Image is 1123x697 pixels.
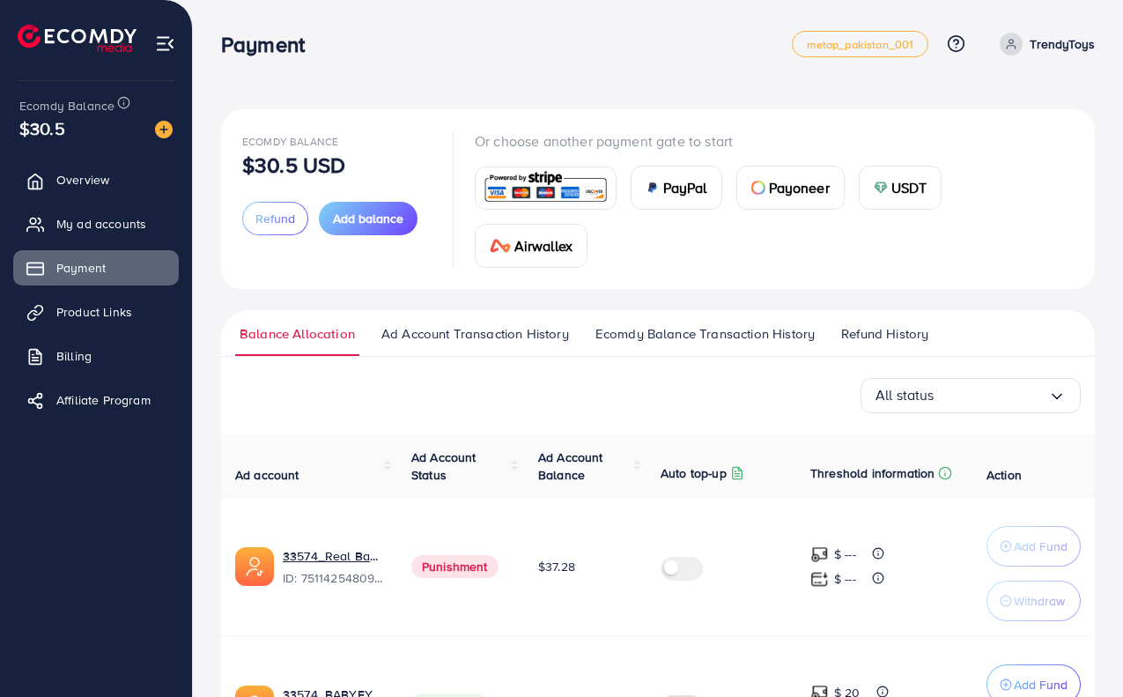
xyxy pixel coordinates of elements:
[736,166,845,210] a: cardPayoneer
[235,466,299,484] span: Ad account
[538,449,603,484] span: Ad Account Balance
[155,121,173,138] img: image
[56,215,146,233] span: My ad accounts
[381,324,569,344] span: Ad Account Transaction History
[475,167,617,210] a: card
[411,555,499,578] span: Punishment
[13,294,179,330] a: Product Links
[1014,590,1065,612] p: Withdraw
[935,382,1048,409] input: Search for option
[810,545,829,564] img: top-up amount
[283,547,383,565] a: 33574_Real Babyfy_1748890051070
[242,154,345,175] p: $30.5 USD
[661,463,727,484] p: Auto top-up
[891,177,927,198] span: USDT
[255,210,295,227] span: Refund
[242,202,308,235] button: Refund
[792,31,929,57] a: metap_pakistan_001
[646,181,660,195] img: card
[56,171,109,189] span: Overview
[19,115,65,141] span: $30.5
[411,449,477,484] span: Ad Account Status
[986,581,1081,621] button: Withdraw
[18,25,137,52] img: logo
[56,391,151,409] span: Affiliate Program
[1014,674,1068,695] p: Add Fund
[13,338,179,374] a: Billing
[874,181,888,195] img: card
[993,33,1095,56] a: TrendyToys
[490,239,511,253] img: card
[861,378,1081,413] div: Search for option
[875,382,935,409] span: All status
[319,202,417,235] button: Add balance
[986,466,1022,484] span: Action
[631,166,722,210] a: cardPayPal
[283,569,383,587] span: ID: 7511425480995209233
[1030,33,1095,55] p: TrendyToys
[56,347,92,365] span: Billing
[1048,618,1110,684] iframe: Chat
[538,558,575,575] span: $37.28
[481,169,610,207] img: card
[242,134,338,149] span: Ecomdy Balance
[13,162,179,197] a: Overview
[986,526,1081,567] button: Add Fund
[56,259,106,277] span: Payment
[155,33,175,54] img: menu
[859,166,942,210] a: cardUSDT
[333,210,403,227] span: Add balance
[235,547,274,586] img: ic-ads-acc.e4c84228.svg
[769,177,830,198] span: Payoneer
[595,324,815,344] span: Ecomdy Balance Transaction History
[475,130,1074,152] p: Or choose another payment gate to start
[834,544,856,565] p: $ ---
[751,181,765,195] img: card
[221,32,319,57] h3: Payment
[810,463,935,484] p: Threshold information
[19,97,115,115] span: Ecomdy Balance
[514,235,573,256] span: Airwallex
[807,39,914,50] span: metap_pakistan_001
[1014,536,1068,557] p: Add Fund
[834,568,856,589] p: $ ---
[810,570,829,589] img: top-up amount
[13,206,179,241] a: My ad accounts
[13,382,179,418] a: Affiliate Program
[240,324,355,344] span: Balance Allocation
[56,303,132,321] span: Product Links
[841,324,928,344] span: Refund History
[475,224,587,268] a: cardAirwallex
[663,177,707,198] span: PayPal
[13,250,179,285] a: Payment
[283,547,383,588] div: <span class='underline'>33574_Real Babyfy_1748890051070</span></br>7511425480995209233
